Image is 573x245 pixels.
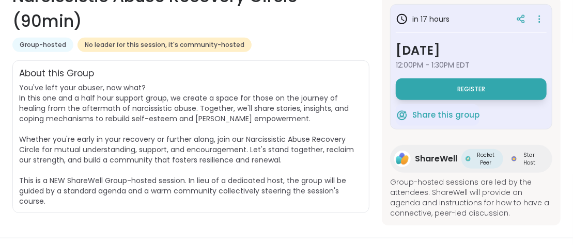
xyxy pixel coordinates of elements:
[519,151,540,167] span: Star Host
[512,156,517,161] img: Star Host
[396,13,450,25] h3: in 17 hours
[19,67,94,80] h2: About this Group
[412,109,479,121] span: Share this group
[396,78,547,100] button: Register
[473,151,499,167] span: Rocket Peer
[390,177,552,218] span: Group-hosted sessions are led by the attendees. ShareWell will provide an agenda and instructions...
[390,145,552,173] a: ShareWellShareWellRocket PeerRocket PeerStar HostStar Host
[415,153,457,165] span: ShareWell
[396,104,479,126] button: Share this group
[20,41,66,49] span: Group-hosted
[466,156,471,161] img: Rocket Peer
[394,151,411,167] img: ShareWell
[457,85,485,93] span: Register
[396,60,547,70] span: 12:00PM - 1:30PM EDT
[85,41,244,49] span: No leader for this session, it's community-hosted
[396,41,547,60] h3: [DATE]
[19,83,354,206] span: You've left your abuser, now what? In this one and a half hour support group, we create a space f...
[396,109,408,121] img: ShareWell Logomark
